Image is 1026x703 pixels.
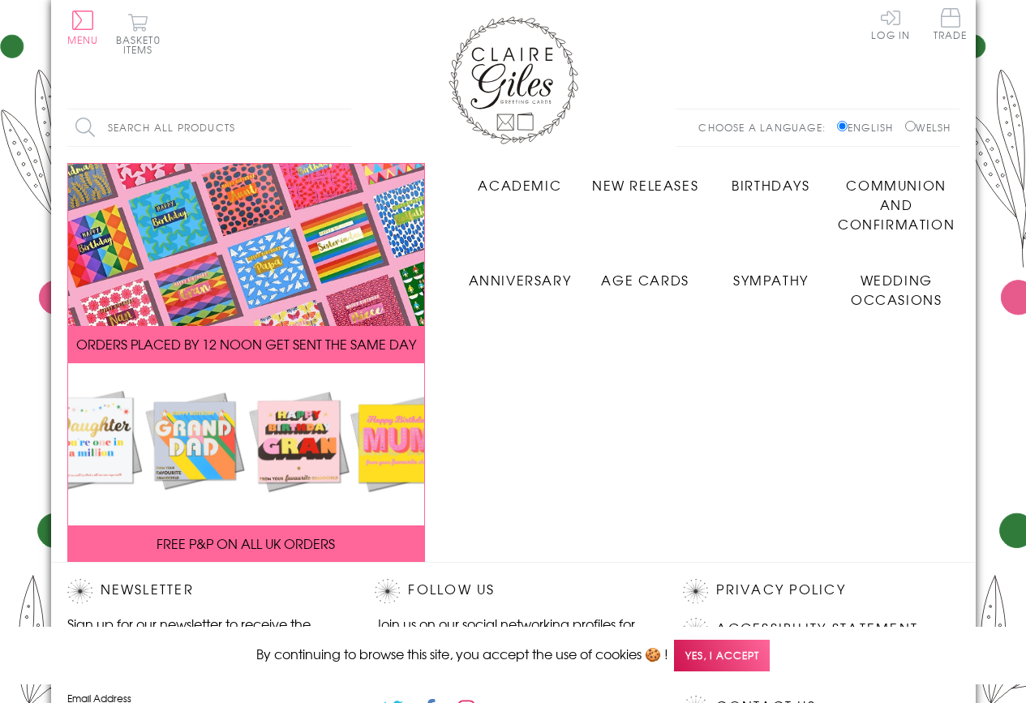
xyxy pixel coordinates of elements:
[601,270,689,289] span: Age Cards
[123,32,161,57] span: 0 items
[375,579,650,603] h2: Follow Us
[67,11,99,45] button: Menu
[335,109,351,146] input: Search
[905,120,951,135] label: Welsh
[67,579,343,603] h2: Newsletter
[698,120,834,135] p: Choose a language:
[708,163,834,195] a: Birthdays
[457,163,583,195] a: Academic
[449,16,578,144] img: Claire Giles Greetings Cards
[157,534,335,553] span: FREE P&P ON ALL UK ORDERS
[457,258,583,289] a: Anniversary
[732,175,809,195] span: Birthdays
[934,8,968,43] a: Trade
[834,163,959,234] a: Communion and Confirmation
[67,109,351,146] input: Search all products
[76,334,416,354] span: ORDERS PLACED BY 12 NOON GET SENT THE SAME DAY
[478,175,561,195] span: Academic
[851,270,942,309] span: Wedding Occasions
[116,13,161,54] button: Basket0 items
[905,121,916,131] input: Welsh
[469,270,572,289] span: Anniversary
[375,614,650,672] p: Join us on our social networking profiles for up to the minute news and product releases the mome...
[834,258,959,309] a: Wedding Occasions
[716,579,845,601] a: Privacy Policy
[67,614,343,672] p: Sign up for our newsletter to receive the latest product launches, news and offers directly to yo...
[838,175,955,234] span: Communion and Confirmation
[733,270,809,289] span: Sympathy
[67,32,99,47] span: Menu
[716,618,918,640] a: Accessibility Statement
[592,175,698,195] span: New Releases
[871,8,910,40] a: Log In
[674,640,770,671] span: Yes, I accept
[837,120,901,135] label: English
[582,163,708,195] a: New Releases
[934,8,968,40] span: Trade
[837,121,848,131] input: English
[582,258,708,289] a: Age Cards
[708,258,834,289] a: Sympathy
